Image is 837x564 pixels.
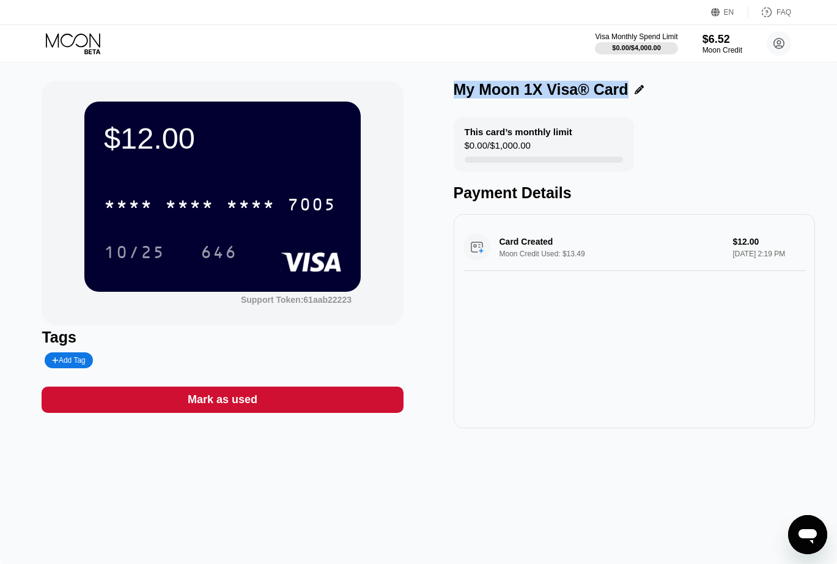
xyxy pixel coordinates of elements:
iframe: Button to launch messaging window [788,515,827,554]
div: Payment Details [454,184,815,202]
div: FAQ [776,8,791,17]
div: Tags [42,328,403,346]
div: 646 [201,244,237,264]
div: Moon Credit [702,46,742,54]
div: EN [724,8,734,17]
div: 7005 [287,196,336,216]
div: 646 [191,237,246,267]
div: Support Token:61aab22223 [241,295,352,305]
div: Mark as used [42,387,403,413]
div: $12.00 [104,121,341,155]
div: 10/25 [95,237,174,267]
div: Visa Monthly Spend Limit$0.00/$4,000.00 [595,32,677,54]
div: $6.52 [702,33,742,46]
div: $0.00 / $1,000.00 [465,140,531,157]
div: Visa Monthly Spend Limit [595,32,677,41]
div: EN [711,6,748,18]
div: $6.52Moon Credit [702,33,742,54]
div: Add Tag [45,352,92,368]
div: My Moon 1X Visa® Card [454,81,629,98]
div: 10/25 [104,244,165,264]
div: Add Tag [52,356,85,365]
div: Mark as used [188,393,257,407]
div: $0.00 / $4,000.00 [612,44,661,51]
div: Support Token: 61aab22223 [241,295,352,305]
div: FAQ [748,6,791,18]
div: This card’s monthly limit [465,127,572,137]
